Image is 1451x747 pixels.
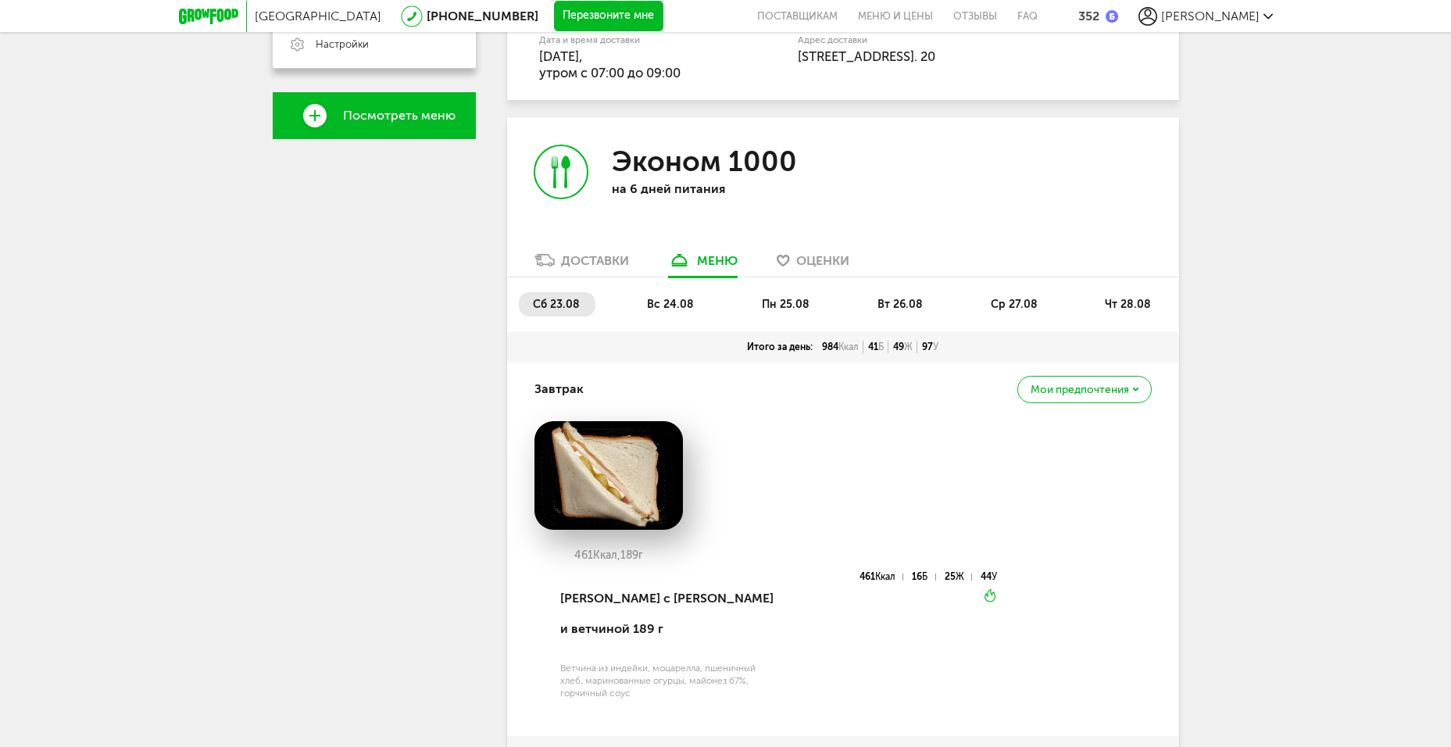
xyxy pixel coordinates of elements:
[838,341,859,352] span: Ккал
[933,341,938,352] span: У
[877,298,923,311] span: вт 26.08
[1106,10,1118,23] img: bonus_b.cdccf46.png
[991,298,1038,311] span: ср 27.08
[922,571,927,582] span: Б
[817,341,863,353] div: 984
[534,421,683,531] img: big_gVTFS1cdAKt07aPP.png
[612,145,797,178] h3: Эконом 1000
[956,571,964,582] span: Ж
[554,1,663,32] button: Перезвоните мне
[762,298,809,311] span: пн 25.08
[992,571,997,582] span: У
[697,253,738,268] div: меню
[647,298,694,311] span: вс 24.08
[860,574,903,581] div: 461
[539,36,718,45] label: Дата и время доставки
[527,252,637,277] a: Доставки
[1161,9,1260,23] span: [PERSON_NAME]
[660,252,745,277] a: меню
[273,21,476,68] a: Настройки
[255,9,381,23] span: [GEOGRAPHIC_DATA]
[1031,384,1129,395] span: Мои предпочтения
[878,341,884,352] span: Б
[798,48,935,64] span: [STREET_ADDRESS]. 20
[912,574,935,581] div: 16
[316,38,369,52] span: Настройки
[904,341,913,352] span: Ж
[534,549,683,562] div: 461 189
[534,374,584,404] h4: Завтрак
[343,109,456,123] span: Посмотреть меню
[539,48,681,80] span: [DATE], утром c 07:00 до 09:00
[742,341,817,353] div: Итого за день:
[863,341,888,353] div: 41
[560,572,777,656] div: [PERSON_NAME] с [PERSON_NAME] и ветчиной 189 г
[888,341,917,353] div: 49
[981,574,997,581] div: 44
[593,549,620,562] span: Ккал,
[533,298,580,311] span: сб 23.08
[769,252,857,277] a: Оценки
[427,9,538,23] a: [PHONE_NUMBER]
[273,92,476,139] a: Посмотреть меню
[561,253,629,268] div: Доставки
[560,662,777,699] div: Ветчина из индейки, моцарелла, пшеничный хлеб, маринованные огурцы, майонез 67%, горчичный соус
[798,36,1089,45] label: Адрес доставки
[612,181,815,196] p: на 6 дней питания
[638,549,643,562] span: г
[945,574,972,581] div: 25
[1078,9,1099,23] div: 352
[1105,298,1151,311] span: чт 28.08
[875,571,895,582] span: Ккал
[796,253,849,268] span: Оценки
[917,341,943,353] div: 97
